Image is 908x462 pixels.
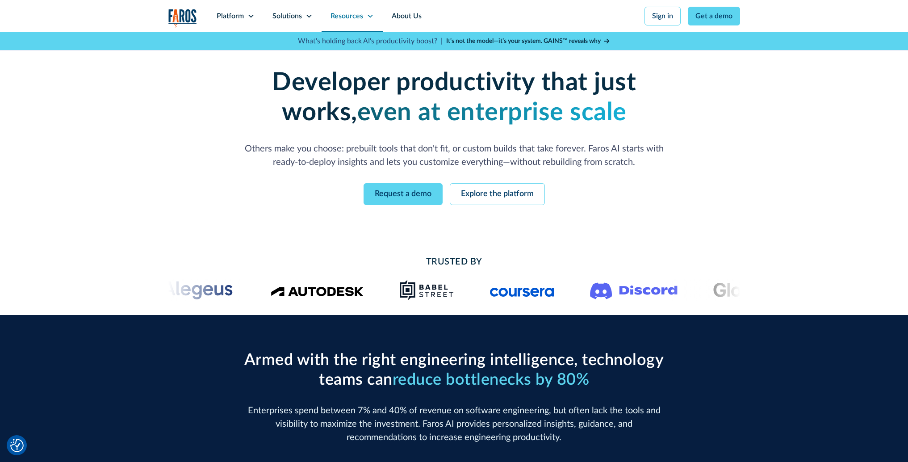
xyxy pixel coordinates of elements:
[168,9,197,27] a: home
[10,439,24,452] img: Revisit consent button
[10,439,24,452] button: Cookie Settings
[590,281,678,299] img: Logo of the communication platform Discord.
[688,7,740,25] a: Get a demo
[357,100,627,125] strong: even at enterprise scale
[446,38,601,44] strong: It’s not the model—it’s your system. GAINS™ reveals why
[644,7,681,25] a: Sign in
[272,11,302,21] div: Solutions
[298,36,443,46] p: What's holding back AI's productivity boost? |
[272,70,636,125] strong: Developer productivity that just works,
[331,11,363,21] div: Resources
[399,279,454,301] img: Babel Street logo png
[450,183,545,205] a: Explore the platform
[168,9,197,27] img: Logo of the analytics and reporting company Faros.
[240,255,669,269] h2: Trusted By
[490,283,554,297] img: Logo of the online learning platform Coursera.
[364,183,443,205] a: Request a demo
[240,142,669,169] p: Others make you choose: prebuilt tools that don't fit, or custom builds that take forever. Faros ...
[446,37,611,46] a: It’s not the model—it’s your system. GAINS™ reveals why
[271,284,364,296] img: Logo of the design software company Autodesk.
[240,351,669,389] h2: Armed with the right engineering intelligence, technology teams can
[240,404,669,444] p: Enterprises spend between 7% and 40% of revenue on software engineering, but often lack the tools...
[217,11,244,21] div: Platform
[393,372,590,388] span: reduce bottlenecks by 80%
